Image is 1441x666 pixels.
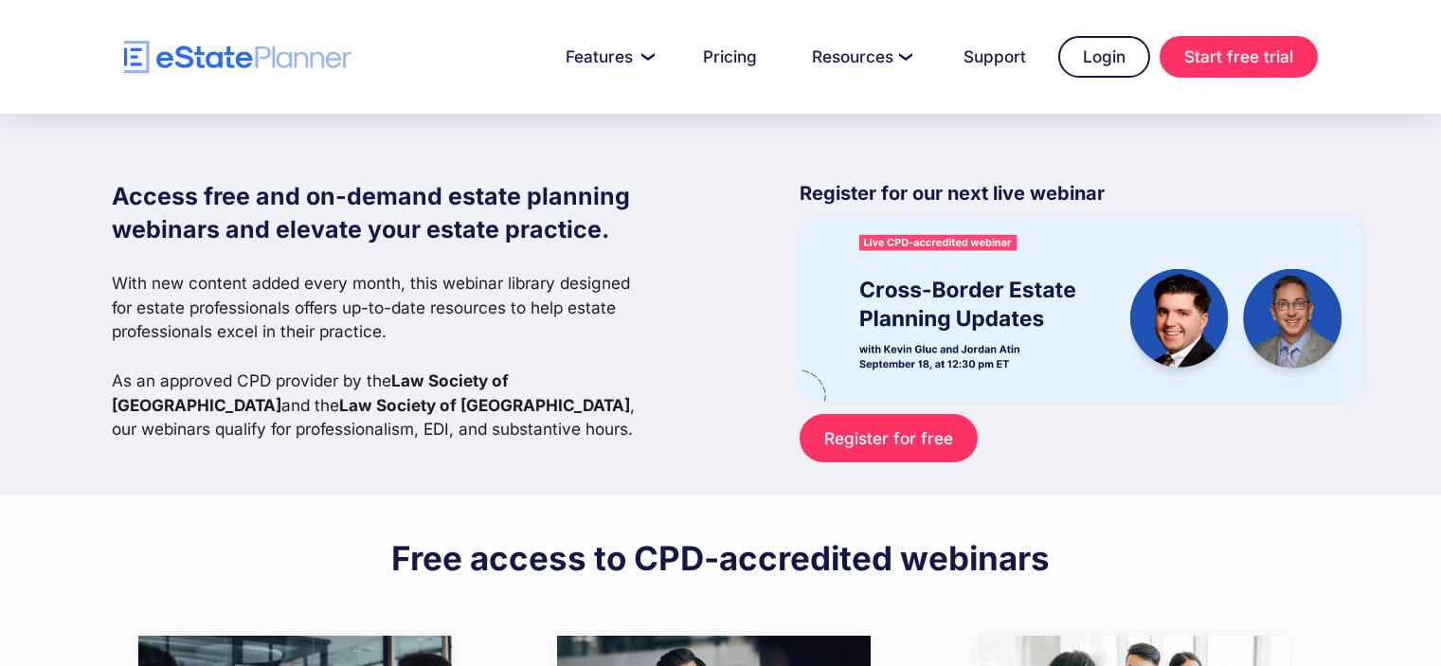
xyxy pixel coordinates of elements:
[339,395,630,415] strong: Law Society of [GEOGRAPHIC_DATA]
[391,537,1050,579] h2: Free access to CPD-accredited webinars
[800,216,1362,401] img: eState Academy webinar
[124,41,351,74] a: home
[789,38,931,76] a: Resources
[112,180,650,246] h1: Access free and on-demand estate planning webinars and elevate your estate practice.
[800,414,977,462] a: Register for free
[1058,36,1150,78] a: Login
[112,370,509,415] strong: Law Society of [GEOGRAPHIC_DATA]
[543,38,671,76] a: Features
[112,271,650,441] p: With new content added every month, this webinar library designed for estate professionals offers...
[1160,36,1318,78] a: Start free trial
[800,180,1362,216] p: Register for our next live webinar
[941,38,1049,76] a: Support
[680,38,780,76] a: Pricing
